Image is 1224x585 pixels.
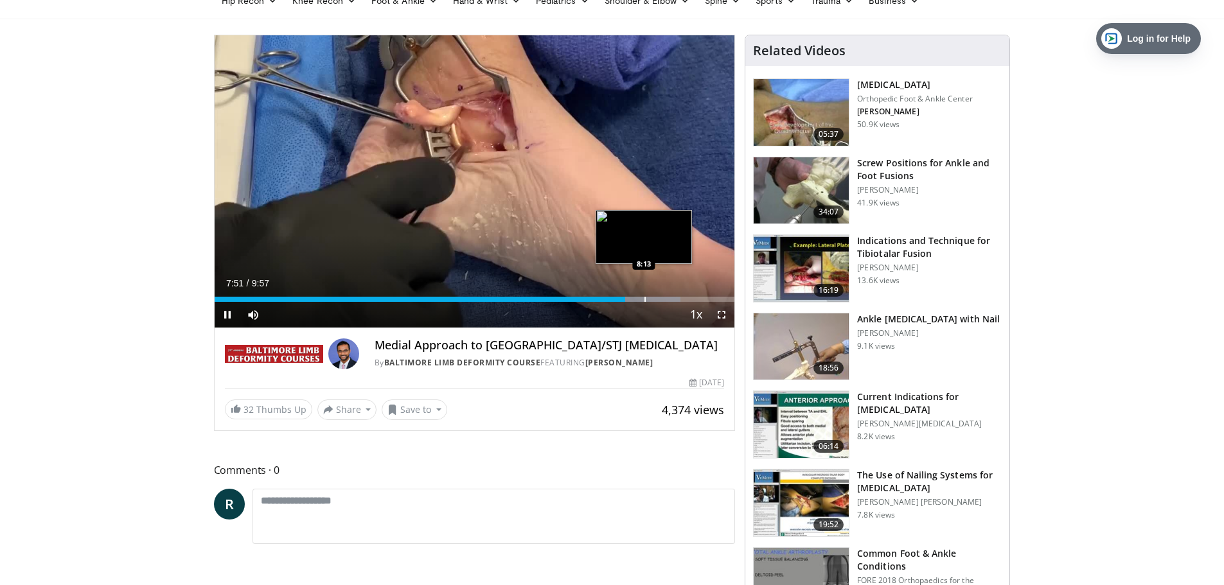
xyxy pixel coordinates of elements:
[857,157,1002,182] h3: Screw Positions for Ankle and Foot Fusions
[753,157,1002,225] a: 34:07 Screw Positions for Ankle and Foot Fusions [PERSON_NAME] 41.9K views
[857,119,900,130] p: 50.9K views
[754,391,849,458] img: 08e4fd68-ad3e-4a26-8c77-94a65c417943.150x105_q85_crop-smart_upscale.jpg
[754,79,849,146] img: 545635_3.png.150x105_q85_crop-smart_upscale.jpg
[225,338,323,369] img: Baltimore Limb Deformity Course
[857,390,1002,416] h3: Current Indications for [MEDICAL_DATA]
[662,402,724,417] span: 4,374 views
[857,275,900,286] p: 13.6K views
[813,440,844,453] span: 06:14
[375,338,724,353] h4: Medial Approach to [GEOGRAPHIC_DATA]/STJ [MEDICAL_DATA]
[857,185,1002,195] p: [PERSON_NAME]
[857,107,973,117] p: [PERSON_NAME]
[754,313,849,380] img: 66dbdZ4l16WiJhSn4xMDoxOjBrO-I4W8.150x105_q85_crop-smart_upscale.jpg
[813,284,844,297] span: 16:19
[375,357,724,369] div: By FEATURING
[215,297,735,302] div: Progress Bar
[857,94,973,104] p: Orthopedic Foot & Ankle Center
[857,263,1002,273] p: [PERSON_NAME]
[244,403,254,415] span: 32
[252,278,269,288] span: 9:57
[857,341,895,351] p: 9.1K views
[857,497,1002,507] p: [PERSON_NAME] [PERSON_NAME]
[585,357,653,368] a: [PERSON_NAME]
[753,78,1002,146] a: 05:37 [MEDICAL_DATA] Orthopedic Foot & Ankle Center [PERSON_NAME] 50.9K views
[328,338,359,369] img: Avatar
[226,278,244,288] span: 7:51
[857,313,1000,326] h3: Ankle [MEDICAL_DATA] with Nail
[215,302,240,327] button: Pause
[857,419,1002,429] p: [PERSON_NAME][MEDICAL_DATA]
[753,313,1002,381] a: 18:56 Ankle [MEDICAL_DATA] with Nail [PERSON_NAME] 9.1K views
[214,462,736,478] span: Comments 0
[384,357,541,368] a: Baltimore Limb Deformity Course
[753,469,1002,537] a: 19:52 The Use of Nailing Systems for [MEDICAL_DATA] [PERSON_NAME] [PERSON_NAME] 7.8K views
[240,302,266,327] button: Mute
[857,234,1002,260] h3: Indications and Technique for Tibiotalar Fusion
[382,399,447,420] button: Save to
[247,278,249,288] span: /
[857,510,895,520] p: 7.8K views
[857,198,900,208] p: 41.9K views
[709,302,734,327] button: Fullscreen
[813,128,844,141] span: 05:37
[225,399,312,419] a: 32 Thumbs Up
[753,390,1002,458] a: 06:14 Current Indications for [MEDICAL_DATA] [PERSON_NAME][MEDICAL_DATA] 8.2K views
[813,518,844,531] span: 19:52
[317,399,377,420] button: Share
[753,234,1002,302] a: 16:19 Indications and Technique for Tibiotalar Fusion [PERSON_NAME] 13.6K views
[857,469,1002,494] h3: The Use of Nailing Systems for [MEDICAL_DATA]
[857,547,1002,573] h3: Common Foot & Ankle Conditions
[689,377,724,389] div: [DATE]
[857,78,973,91] h3: [MEDICAL_DATA]
[813,205,844,218] span: 34:07
[857,432,895,442] p: 8.2K views
[214,489,245,520] a: R
[753,43,846,58] h4: Related Videos
[754,469,849,536] img: b43ffa0a-ffe8-42ed-9d49-46302ff16f49.150x105_q85_crop-smart_upscale.jpg
[754,157,849,224] img: 67572_0000_3.png.150x105_q85_crop-smart_upscale.jpg
[857,328,1000,338] p: [PERSON_NAME]
[596,210,692,264] img: image.jpeg
[683,302,709,327] button: Playback Rate
[754,235,849,302] img: d06e34d7-2aee-48bc-9eb9-9d6afd40d332.150x105_q85_crop-smart_upscale.jpg
[813,362,844,374] span: 18:56
[215,35,735,328] video-js: Video Player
